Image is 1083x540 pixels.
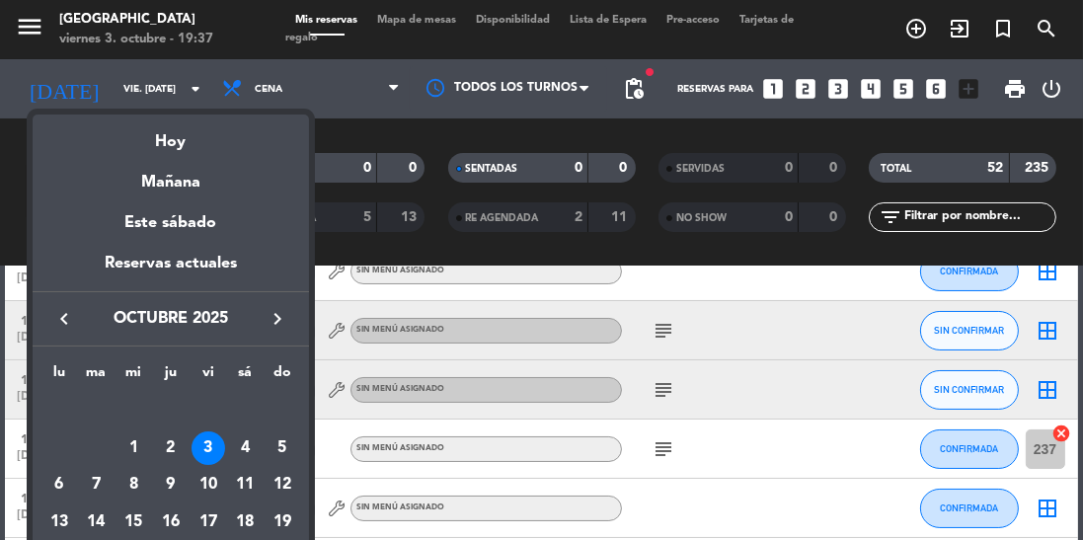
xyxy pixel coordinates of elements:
th: lunes [40,361,78,392]
div: 9 [154,468,188,501]
div: 3 [192,431,225,465]
td: 4 de octubre de 2025 [226,429,264,467]
td: 2 de octubre de 2025 [152,429,190,467]
div: 17 [192,505,225,539]
td: 5 de octubre de 2025 [264,429,301,467]
td: 8 de octubre de 2025 [115,466,152,503]
div: 2 [154,431,188,465]
div: 14 [80,505,114,539]
td: 9 de octubre de 2025 [152,466,190,503]
div: 12 [266,468,299,501]
div: 13 [42,505,76,539]
td: 1 de octubre de 2025 [115,429,152,467]
th: sábado [226,361,264,392]
td: 6 de octubre de 2025 [40,466,78,503]
td: 7 de octubre de 2025 [78,466,116,503]
div: 10 [192,468,225,501]
div: Mañana [33,155,309,195]
i: keyboard_arrow_right [266,307,289,331]
div: Este sábado [33,195,309,251]
div: 16 [154,505,188,539]
td: 12 de octubre de 2025 [264,466,301,503]
div: 15 [116,505,150,539]
div: Hoy [33,115,309,155]
div: 6 [42,468,76,501]
div: Reservas actuales [33,251,309,291]
td: 3 de octubre de 2025 [190,429,227,467]
div: 11 [228,468,262,501]
div: 4 [228,431,262,465]
td: 10 de octubre de 2025 [190,466,227,503]
div: 1 [116,431,150,465]
td: OCT. [40,392,301,429]
button: keyboard_arrow_right [260,306,295,332]
i: keyboard_arrow_left [52,307,76,331]
div: 18 [228,505,262,539]
th: miércoles [115,361,152,392]
span: octubre 2025 [82,306,260,332]
div: 19 [266,505,299,539]
div: 5 [266,431,299,465]
div: 8 [116,468,150,501]
th: martes [78,361,116,392]
th: jueves [152,361,190,392]
td: 11 de octubre de 2025 [226,466,264,503]
button: keyboard_arrow_left [46,306,82,332]
div: 7 [80,468,114,501]
th: viernes [190,361,227,392]
th: domingo [264,361,301,392]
